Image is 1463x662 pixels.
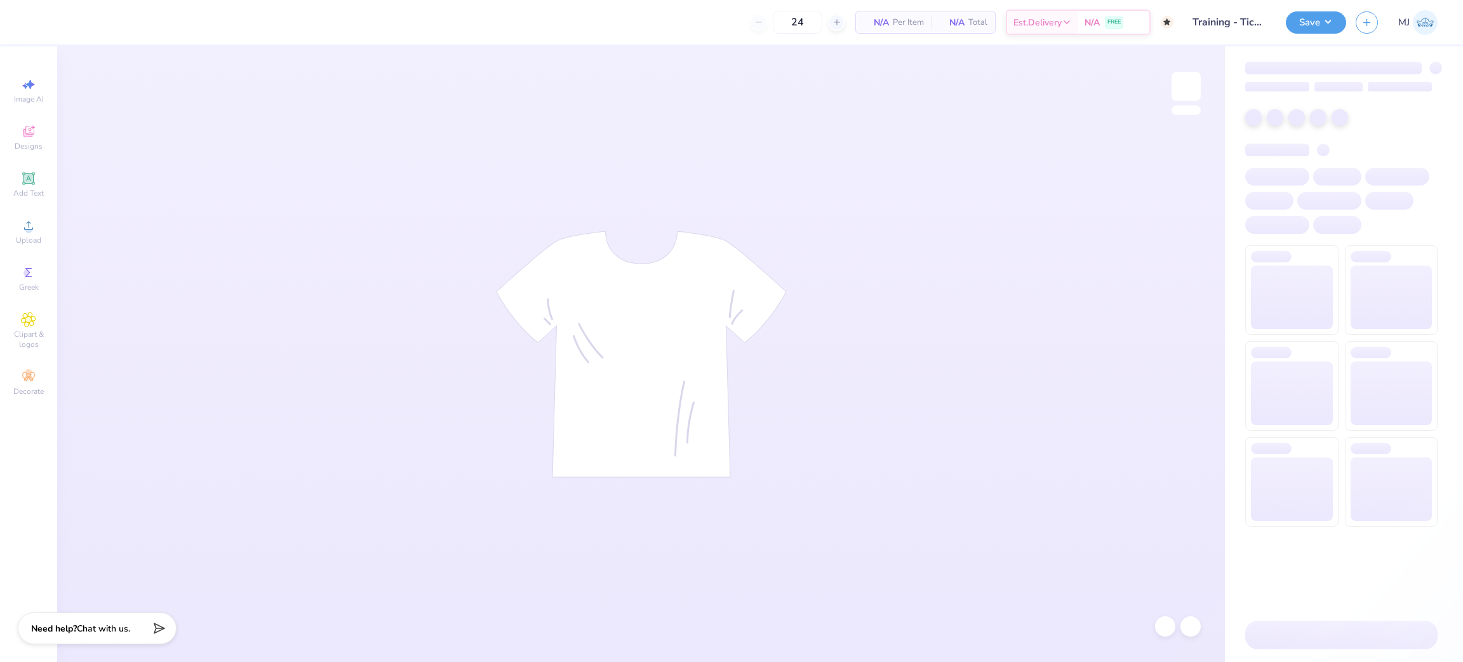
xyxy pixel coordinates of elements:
span: N/A [864,16,889,29]
span: Upload [16,235,41,245]
a: MJ [1398,10,1438,35]
input: Untitled Design [1183,10,1276,35]
span: Greek [19,282,39,292]
img: Mark Joshua Mullasgo [1413,10,1438,35]
img: tee-skeleton.svg [496,231,787,478]
span: N/A [939,16,965,29]
span: Total [968,16,987,29]
span: Per Item [893,16,924,29]
button: Save [1286,11,1346,34]
span: Decorate [13,386,44,396]
span: FREE [1107,18,1121,27]
span: MJ [1398,15,1410,30]
span: Designs [15,141,43,151]
strong: Need help? [31,623,77,635]
span: Chat with us. [77,623,130,635]
span: N/A [1085,16,1100,29]
span: Clipart & logos [6,329,51,349]
span: Image AI [14,94,44,104]
span: Est. Delivery [1013,16,1062,29]
input: – – [773,11,822,34]
span: Add Text [13,188,44,198]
